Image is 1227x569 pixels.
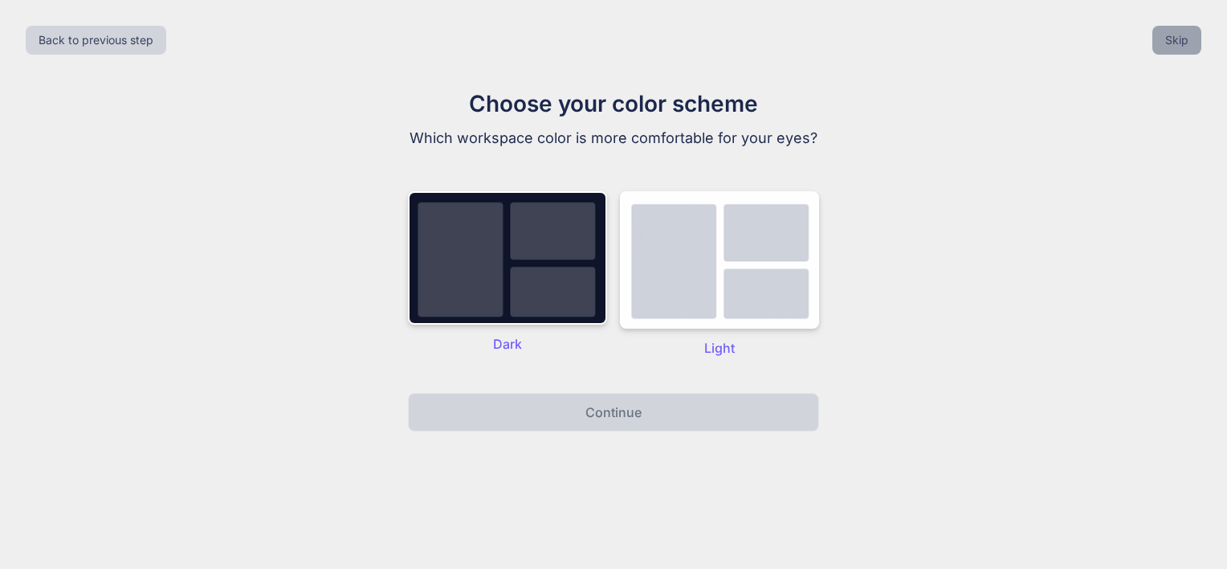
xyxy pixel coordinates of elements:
[344,127,883,149] p: Which workspace color is more comfortable for your eyes?
[408,334,607,354] p: Dark
[344,87,883,121] h1: Choose your color scheme
[620,191,819,329] img: dark
[1152,26,1201,55] button: Skip
[408,191,607,325] img: dark
[26,26,166,55] button: Back to previous step
[585,403,642,422] p: Continue
[408,393,819,432] button: Continue
[620,338,819,358] p: Light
